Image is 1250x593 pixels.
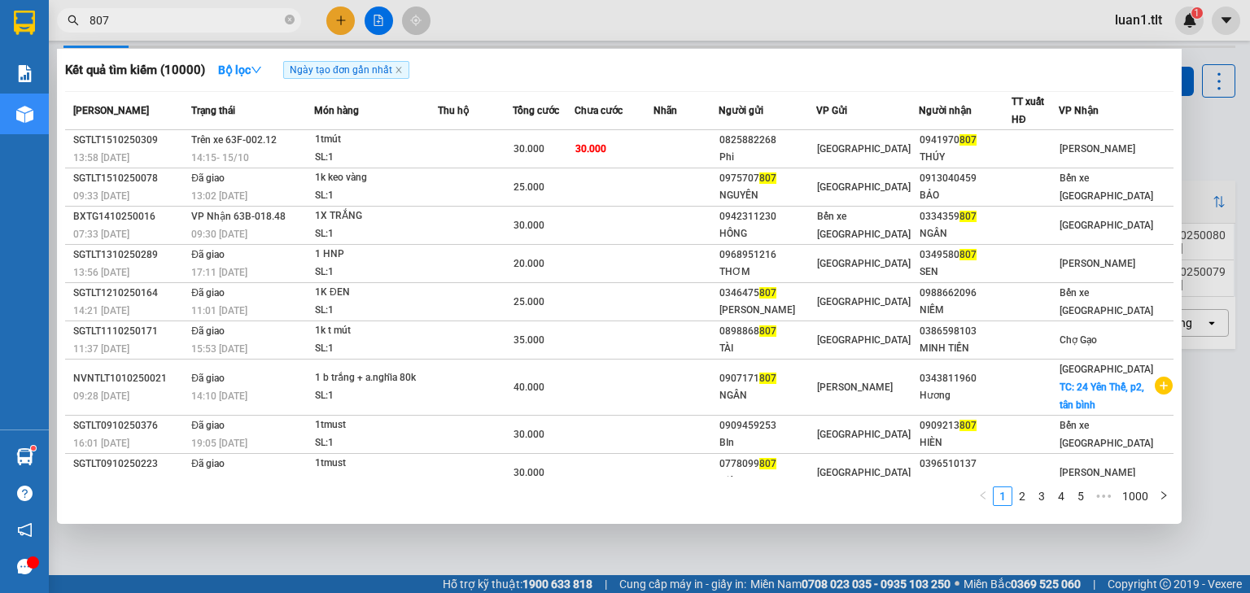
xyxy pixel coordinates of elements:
span: [GEOGRAPHIC_DATA] [1060,364,1153,375]
span: 40.000 [514,382,544,393]
div: 1k keo vàng [315,169,437,187]
div: SL: 1 [315,473,437,491]
span: close-circle [285,15,295,24]
img: warehouse-icon [16,448,33,465]
span: Thu hộ [438,105,469,116]
span: search [68,15,79,26]
a: 5 [1072,487,1090,505]
span: 17:11 [DATE] [191,267,247,278]
li: 1000 [1117,486,1154,506]
div: NIỀM [920,302,1011,319]
span: question-circle [17,486,33,501]
span: Bến xe [GEOGRAPHIC_DATA] [817,211,911,240]
div: NGÂN [920,225,1011,242]
span: [PERSON_NAME] [817,382,893,393]
div: SGTLT1110250171 [73,323,186,340]
div: NGUYÊN [719,187,815,204]
a: 3 [1033,487,1051,505]
div: THƠM [719,264,815,281]
span: 13:58 [DATE] [73,152,129,164]
img: solution-icon [16,65,33,82]
span: 11:37 [DATE] [73,343,129,355]
div: 1 b trắng + a.nghĩa 80k [315,369,437,387]
span: [GEOGRAPHIC_DATA] [1060,220,1153,231]
span: 14:15 - 15/10 [191,152,249,164]
strong: Bộ lọc [218,63,262,76]
div: 1K ĐEN [315,284,437,302]
div: 0941970 [920,132,1011,149]
span: 14:10 [DATE] [191,390,247,402]
span: TT xuất HĐ [1012,96,1044,125]
span: VP Nhận 63B-018.48 [191,211,286,222]
button: left [973,486,993,506]
div: 0343811960 [920,370,1011,387]
span: 12:55 [DATE] [73,476,129,487]
span: [GEOGRAPHIC_DATA] [817,334,911,346]
div: 0975707 [719,170,815,187]
a: 4 [1052,487,1070,505]
h3: Kết quả tìm kiếm ( 10000 ) [65,62,205,79]
div: Hiền [719,473,815,490]
span: 09:28 [DATE] [73,390,129,402]
span: Đã giao [191,287,225,299]
span: 30.000 [514,220,544,231]
div: 0913040459 [920,170,1011,187]
span: 30.000 [514,467,544,478]
span: right [1159,491,1169,500]
span: left [978,491,988,500]
span: Người nhận [919,105,972,116]
li: Previous Page [973,486,993,506]
span: 14:21 [DATE] [73,305,129,316]
span: 807 [759,287,776,299]
div: SGTLT1510250078 [73,170,186,187]
span: Đã giao [191,172,225,184]
span: Đã giao [191,249,225,260]
a: 2 [1013,487,1031,505]
span: 807 [959,134,977,146]
div: Phi [719,149,815,166]
span: TC: 24 Yên Thế, p2, tân bình [1060,382,1144,411]
div: 0825882268 [719,132,815,149]
span: Tổng cước [513,105,559,116]
span: plus-circle [1155,377,1173,395]
span: 807 [959,249,977,260]
div: 1tmút [315,131,437,149]
span: message [17,559,33,574]
div: 0396510137 [920,456,1011,473]
span: 16:01 [DATE] [73,438,129,449]
span: 807 [959,211,977,222]
span: VP Gửi [816,105,847,116]
button: right [1154,486,1174,506]
a: 1 [994,487,1012,505]
div: MINH TIỀN [920,340,1011,357]
div: 0386598103 [920,323,1011,340]
img: logo-vxr [14,11,35,35]
span: Nhãn [653,105,677,116]
div: 0988662096 [920,285,1011,302]
div: 0778099 [719,456,815,473]
span: 807 [759,172,776,184]
span: [PERSON_NAME] [1060,143,1135,155]
span: 17:28 [DATE] [191,476,247,487]
div: HỒNG [719,225,815,242]
span: 30.000 [575,143,606,155]
div: BIn [719,434,815,451]
div: 0968951216 [719,246,815,264]
div: 1X TRẮNG [315,207,437,225]
span: 11:01 [DATE] [191,305,247,316]
span: 07:33 [DATE] [73,229,129,240]
span: 35.000 [514,334,544,346]
div: SL: 1 [315,302,437,320]
span: [GEOGRAPHIC_DATA] [817,467,911,478]
img: warehouse-icon [16,106,33,123]
li: 2 [1012,486,1032,506]
div: 1k t mút [315,322,437,340]
div: SL: 1 [315,225,437,243]
span: 13:02 [DATE] [191,190,247,202]
div: 0346475 [719,285,815,302]
span: 30.000 [514,143,544,155]
div: HIÈN [920,434,1011,451]
span: [GEOGRAPHIC_DATA] [817,258,911,269]
div: 1tmust [315,416,437,434]
span: Người gửi [719,105,763,116]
